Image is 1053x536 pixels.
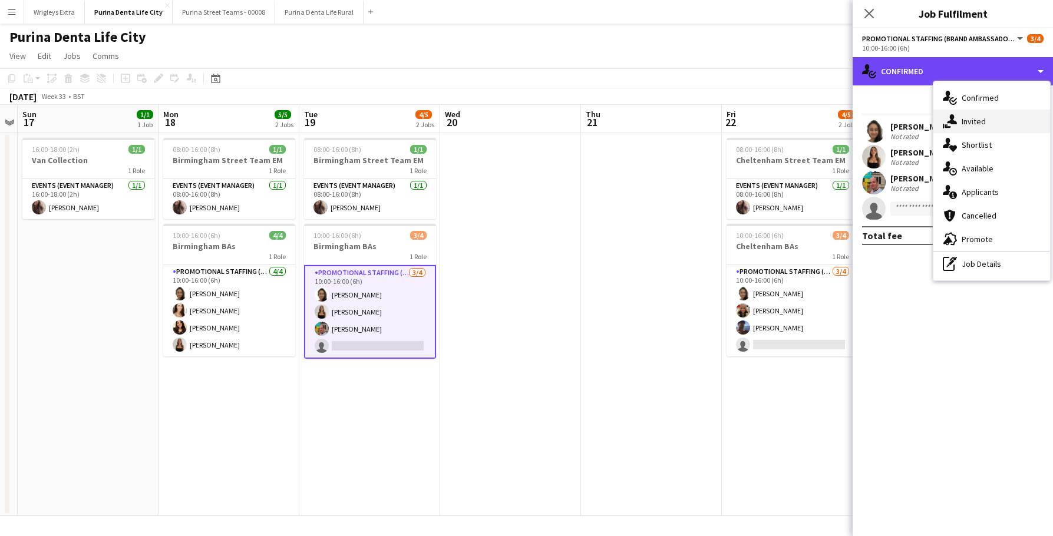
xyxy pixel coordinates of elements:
span: 4/5 [838,110,854,119]
div: Confirmed [933,86,1050,110]
h3: Cheltenham BAs [727,241,859,252]
span: 1/1 [128,145,145,154]
span: 1 Role [128,166,145,175]
h3: Van Collection [22,155,154,166]
span: 1/1 [833,145,849,154]
span: 1/1 [137,110,153,119]
div: Cancelled [933,204,1050,227]
span: Edit [38,51,51,61]
app-card-role: Promotional Staffing (Brand Ambassadors)3/410:00-16:00 (6h)[PERSON_NAME][PERSON_NAME][PERSON_NAME] [304,265,436,359]
span: Tue [304,109,318,120]
div: 10:00-16:00 (6h) [862,44,1044,52]
span: 18 [161,115,179,129]
span: View [9,51,26,61]
span: 1/1 [410,145,427,154]
span: 4/4 [269,231,286,240]
h3: Birmingham BAs [304,241,436,252]
app-job-card: 08:00-16:00 (8h)1/1Birmingham Street Team EM1 RoleEvents (Event Manager)1/108:00-16:00 (8h)[PERSO... [304,138,436,219]
span: Thu [586,109,600,120]
app-card-role: Events (Event Manager)1/108:00-16:00 (8h)[PERSON_NAME] [304,179,436,219]
span: 1 Role [410,166,427,175]
a: Comms [88,48,124,64]
a: View [5,48,31,64]
div: Applicants [933,180,1050,204]
button: Wrigleys Extra [24,1,85,24]
app-job-card: 10:00-16:00 (6h)3/4Birmingham BAs1 RolePromotional Staffing (Brand Ambassadors)3/410:00-16:00 (6h... [304,224,436,359]
span: Mon [163,109,179,120]
span: Promotional Staffing (Brand Ambassadors) [862,34,1015,43]
span: 10:00-16:00 (6h) [313,231,361,240]
app-card-role: Events (Event Manager)1/116:00-18:00 (2h)[PERSON_NAME] [22,179,154,219]
span: 10:00-16:00 (6h) [173,231,220,240]
button: Promotional Staffing (Brand Ambassadors) [862,34,1025,43]
h3: Birmingham Street Team EM [163,155,295,166]
app-card-role: Events (Event Manager)1/108:00-16:00 (8h)[PERSON_NAME] [727,179,859,219]
span: Week 33 [39,92,68,101]
span: 19 [302,115,318,129]
div: Confirmed [853,57,1053,85]
span: Comms [93,51,119,61]
span: 1 Role [410,252,427,261]
button: Purina Denta Life Rural [275,1,364,24]
span: 10:00-16:00 (6h) [736,231,784,240]
h3: Birmingham Street Team EM [304,155,436,166]
button: Purina Street Teams - 00008 [173,1,275,24]
div: 2 Jobs [839,120,857,129]
span: 08:00-16:00 (8h) [173,145,220,154]
span: 16:00-18:00 (2h) [32,145,80,154]
app-job-card: 10:00-16:00 (6h)4/4Birmingham BAs1 RolePromotional Staffing (Brand Ambassadors)4/410:00-16:00 (6h... [163,224,295,356]
app-card-role: Events (Event Manager)1/108:00-16:00 (8h)[PERSON_NAME] [163,179,295,219]
app-job-card: 08:00-16:00 (8h)1/1Birmingham Street Team EM1 RoleEvents (Event Manager)1/108:00-16:00 (8h)[PERSO... [163,138,295,219]
app-job-card: 16:00-18:00 (2h)1/1Van Collection1 RoleEvents (Event Manager)1/116:00-18:00 (2h)[PERSON_NAME] [22,138,154,219]
span: 22 [725,115,736,129]
span: 1 Role [832,166,849,175]
div: Not rated [890,184,921,193]
button: Purina Denta Life City [85,1,173,24]
span: 17 [21,115,37,129]
span: 08:00-16:00 (8h) [313,145,361,154]
app-card-role: Promotional Staffing (Brand Ambassadors)3/410:00-16:00 (6h)[PERSON_NAME][PERSON_NAME][PERSON_NAME] [727,265,859,356]
h3: Cheltenham Street Team EM [727,155,859,166]
app-job-card: 10:00-16:00 (6h)3/4Cheltenham BAs1 RolePromotional Staffing (Brand Ambassadors)3/410:00-16:00 (6h... [727,224,859,356]
app-card-role: Promotional Staffing (Brand Ambassadors)4/410:00-16:00 (6h)[PERSON_NAME][PERSON_NAME][PERSON_NAME... [163,265,295,356]
span: Jobs [63,51,81,61]
span: Fri [727,109,736,120]
span: 1 Role [832,252,849,261]
div: 2 Jobs [275,120,293,129]
span: Sun [22,109,37,120]
div: 1 Job [137,120,153,129]
div: [PERSON_NAME] [890,173,953,184]
span: 4/5 [415,110,432,119]
div: 2 Jobs [416,120,434,129]
span: 5/5 [275,110,291,119]
h3: Job Fulfilment [853,6,1053,21]
span: 1/1 [269,145,286,154]
span: 20 [443,115,460,129]
span: 3/4 [833,231,849,240]
h3: Birmingham BAs [163,241,295,252]
div: Job Details [933,252,1050,276]
a: Jobs [58,48,85,64]
div: Not rated [890,132,921,141]
span: 1 Role [269,166,286,175]
div: Not rated [890,158,921,167]
div: Shortlist [933,133,1050,157]
span: 08:00-16:00 (8h) [736,145,784,154]
h1: Purina Denta Life City [9,28,146,46]
div: Total fee [862,230,902,241]
div: Available [933,157,1050,180]
div: BST [73,92,85,101]
span: 3/4 [1027,34,1044,43]
app-job-card: 08:00-16:00 (8h)1/1Cheltenham Street Team EM1 RoleEvents (Event Manager)1/108:00-16:00 (8h)[PERSO... [727,138,859,219]
span: 1 Role [269,252,286,261]
div: [PERSON_NAME] [890,147,953,158]
span: 3/4 [410,231,427,240]
div: [PERSON_NAME] [890,121,953,132]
